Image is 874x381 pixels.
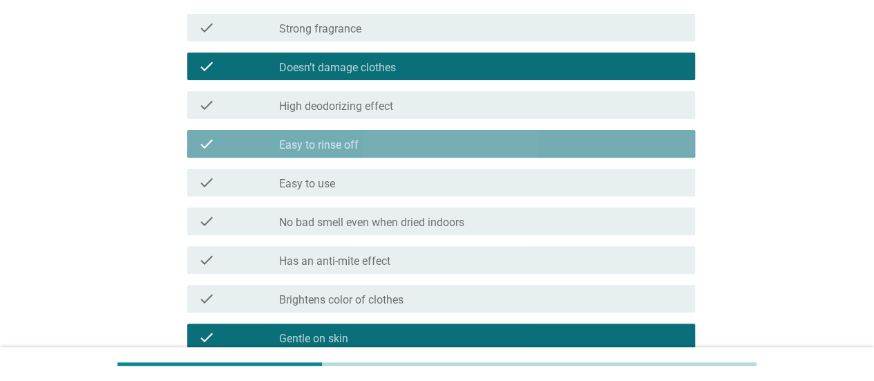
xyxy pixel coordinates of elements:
[198,136,215,152] i: check
[198,252,215,268] i: check
[279,138,359,152] label: Easy to rinse off
[198,97,215,113] i: check
[198,213,215,230] i: check
[279,216,464,230] label: No bad smell even when dried indoors
[279,177,335,191] label: Easy to use
[198,19,215,36] i: check
[198,329,215,346] i: check
[198,290,215,307] i: check
[279,293,403,307] label: Brightens color of clothes
[198,174,215,191] i: check
[279,22,361,36] label: Strong fragrance
[279,332,348,346] label: Gentle on skin
[279,100,393,113] label: High deodorizing effect
[279,254,390,268] label: Has an anti-mite effect
[198,58,215,75] i: check
[279,61,396,75] label: Doesn’t damage clothes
